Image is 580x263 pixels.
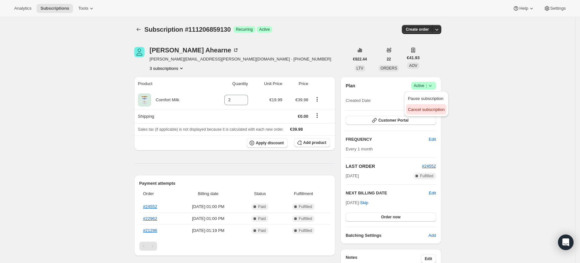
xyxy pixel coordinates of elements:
span: AOV [409,63,417,68]
span: [PERSON_NAME][EMAIL_ADDRESS][PERSON_NAME][DOMAIN_NAME] · [PHONE_NUMBER] [150,56,331,62]
a: #24552 [143,204,157,209]
span: Fulfilled [299,204,312,209]
span: €922.44 [353,57,367,62]
span: Cancel subscription [408,107,445,112]
h2: LAST ORDER [346,163,422,170]
button: Order now [346,213,436,222]
nav: Pagination [139,242,330,251]
span: Marie Ahearne [134,47,145,57]
span: Tools [78,6,88,11]
h2: FREQUENCY [346,136,429,143]
span: [DATE] · [346,200,368,205]
button: Shipping actions [312,112,322,119]
th: Unit Price [250,77,284,91]
a: #22962 [143,216,157,221]
span: Add product [303,140,326,145]
button: Cancel subscription [406,104,446,115]
th: Product [134,77,208,91]
th: Order [139,187,176,201]
span: Create order [406,27,429,32]
button: Customer Portal [346,116,436,125]
button: Subscriptions [134,25,143,34]
a: #21296 [143,228,157,233]
span: [DATE] · 01:00 PM [177,203,239,210]
span: €41.93 [407,55,420,61]
span: Active [414,82,434,89]
span: 22 [387,57,391,62]
span: Edit [429,136,436,143]
button: Edit [429,190,436,196]
span: €39.98 [290,127,303,132]
span: Subscription #111206859130 [145,26,231,33]
button: Apply discount [247,138,288,148]
button: Analytics [10,4,35,13]
span: Settings [550,6,566,11]
button: 22 [383,55,395,64]
span: Apply discount [256,140,284,146]
span: ORDERS [381,66,397,71]
button: €922.44 [349,55,371,64]
h2: Payment attempts [139,180,330,187]
span: [DATE] · 01:00 PM [177,215,239,222]
span: [DATE] [346,173,359,179]
span: Subscriptions [40,6,69,11]
button: Product actions [312,96,322,103]
span: Pause subscription [408,96,444,101]
span: Created Date [346,97,371,104]
th: Quantity [207,77,250,91]
span: [DATE] · 01:19 PM [177,227,239,234]
span: Skip [360,200,368,206]
span: Fulfillment [281,191,326,197]
span: Fulfilled [420,173,433,179]
span: Active [259,27,270,32]
span: Sales tax (if applicable) is not displayed because it is calculated with each new order. [138,127,284,132]
th: Shipping [134,109,208,123]
button: Add product [294,138,330,147]
div: Comfort Milk [151,97,179,103]
span: | [426,83,427,88]
span: Recurring [236,27,253,32]
button: Settings [540,4,570,13]
button: Tools [74,4,99,13]
span: Order now [381,214,401,220]
span: Billing date [177,191,239,197]
span: Add [428,232,436,239]
img: product img [138,93,151,106]
span: Fulfilled [299,216,312,221]
button: Product actions [150,65,185,71]
button: Create order [402,25,433,34]
span: €0.00 [298,114,308,119]
span: €39.98 [295,97,308,102]
span: Edit [425,256,432,261]
span: Analytics [14,6,31,11]
button: Pause subscription [406,93,446,104]
span: Paid [258,204,266,209]
span: Every 1 month [346,147,373,151]
span: €19.99 [269,97,282,102]
th: Price [284,77,310,91]
button: Help [509,4,538,13]
a: #24552 [422,164,436,169]
h6: Batching Settings [346,232,428,239]
button: #24552 [422,163,436,170]
button: Edit [425,134,440,145]
div: [PERSON_NAME] Ahearne [150,47,239,53]
span: Status [243,191,277,197]
span: Paid [258,216,266,221]
span: Help [519,6,528,11]
h2: Plan [346,82,355,89]
div: Open Intercom Messenger [558,235,574,250]
button: Skip [356,198,372,208]
button: Subscriptions [37,4,73,13]
span: LTV [357,66,363,71]
h2: NEXT BILLING DATE [346,190,429,196]
span: Customer Portal [378,118,408,123]
span: Paid [258,228,266,233]
span: Fulfilled [299,228,312,233]
button: Add [424,230,440,241]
